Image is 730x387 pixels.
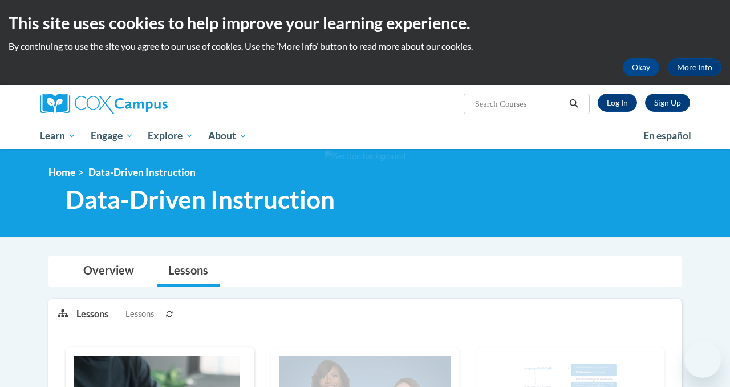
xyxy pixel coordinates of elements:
[31,123,699,149] div: Main menu
[88,166,196,178] span: Data-Driven Instruction
[157,256,220,287] a: Lessons
[474,97,565,111] input: Search Courses
[643,130,691,142] span: En español
[83,123,141,149] a: Engage
[623,58,659,76] button: Okay
[40,94,168,114] img: Cox Campus
[72,256,145,287] a: Overview
[684,341,721,378] iframe: Button to launch messaging window
[565,97,582,111] button: Search
[48,166,75,178] a: Home
[125,308,154,320] span: Lessons
[148,129,193,143] span: Explore
[40,94,245,114] a: Cox Campus
[598,94,637,112] a: Log In
[645,94,690,112] a: Register
[9,11,721,34] h2: This site uses cookies to help improve your learning experience.
[636,124,699,148] a: En español
[140,123,201,149] a: Explore
[201,123,254,149] a: About
[33,123,83,149] a: Learn
[325,150,405,163] img: Section background
[40,129,76,143] span: Learn
[9,40,721,53] p: By continuing to use the site you agree to our use of cookies. Use the ‘More info’ button to read...
[66,184,335,215] span: Data-Driven Instruction
[208,129,247,143] span: About
[668,58,721,76] a: More Info
[76,308,108,320] p: Lessons
[91,129,133,143] span: Engage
